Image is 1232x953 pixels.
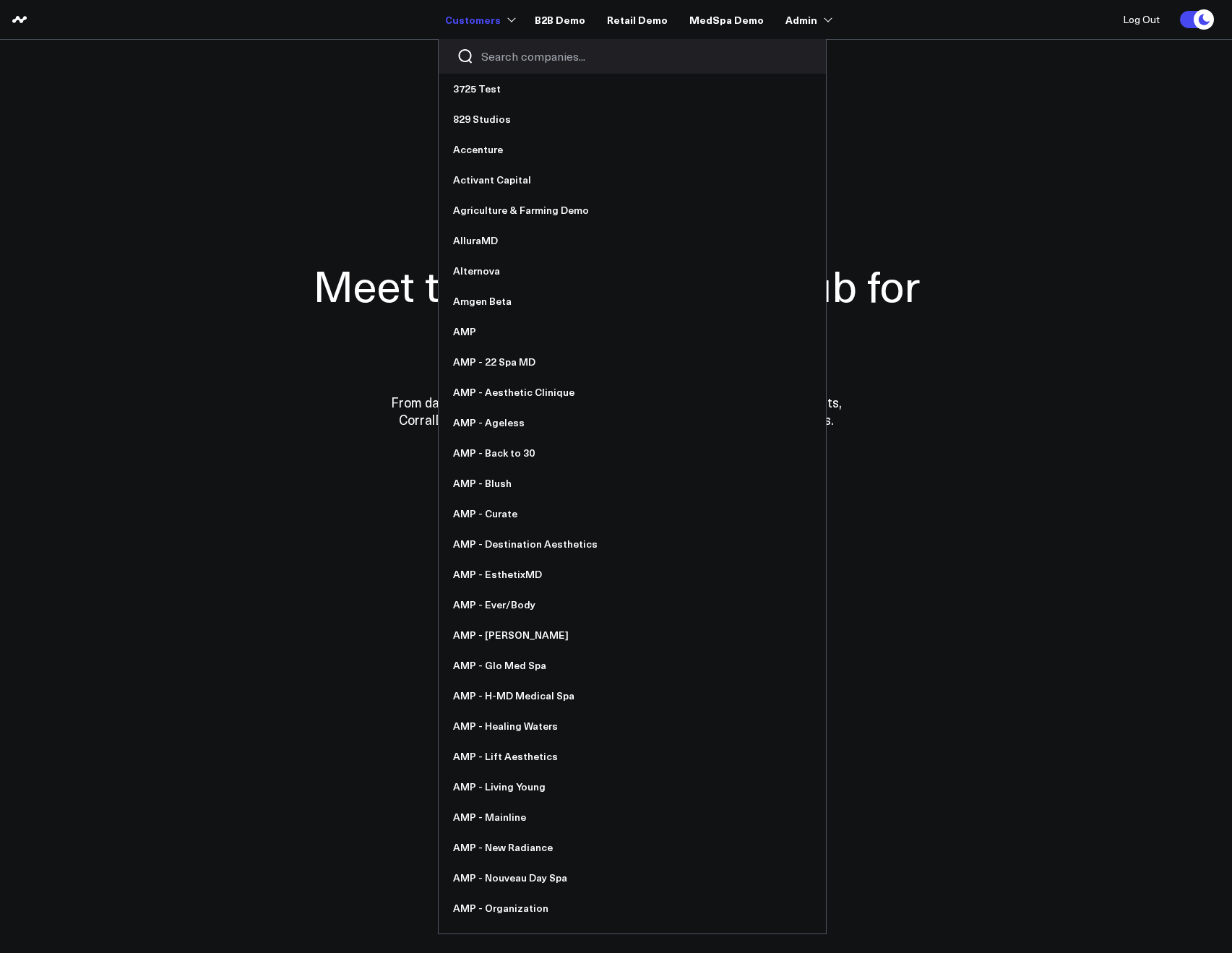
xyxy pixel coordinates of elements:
a: AMP - Blush [439,468,826,499]
h1: Meet the all-in-one data hub for ambitious teams [262,258,970,365]
a: AMP - Glo Med Spa [439,650,826,681]
a: Admin [785,7,830,33]
p: From data cleansing and integration to personalized dashboards and insights, CorralData automates... [360,394,873,428]
a: AMP - Destination Aesthetics [439,529,826,559]
a: AMP - Aesthetic Clinique [439,377,826,407]
a: AMP - Mainline [439,802,826,832]
input: Search companies input [481,48,808,64]
a: AMP - H-MD Medical Spa [439,681,826,711]
a: AMP - Curate [439,499,826,529]
a: AMP - Ever/Body [439,590,826,620]
a: AMP - Ageless [439,407,826,438]
a: 3725 Test [439,74,826,104]
a: Amgen Beta [439,286,826,316]
a: AMP [439,316,826,347]
a: MedSpa Demo [689,7,764,33]
a: 829 Studios [439,104,826,134]
a: AMP - EsthetixMD [439,559,826,590]
a: AMP - Lift Aesthetics [439,741,826,772]
a: AMP - New Radiance [439,832,826,863]
a: Customers [445,7,513,33]
a: B2B Demo [535,7,585,33]
a: AMP - Living Young [439,772,826,802]
a: Accenture [439,134,826,165]
a: AMP - 22 Spa MD [439,347,826,377]
a: Retail Demo [607,7,668,33]
button: Search companies button [457,48,474,65]
a: AMP - Organization [439,893,826,923]
a: Activant Capital [439,165,826,195]
a: Agriculture & Farming Demo [439,195,826,225]
a: AMP - Back to 30 [439,438,826,468]
a: AMP - Nouveau Day Spa [439,863,826,893]
a: AMP - [PERSON_NAME] [439,620,826,650]
a: AMP - Healing Waters [439,711,826,741]
a: Alternova [439,256,826,286]
a: AlluraMD [439,225,826,256]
